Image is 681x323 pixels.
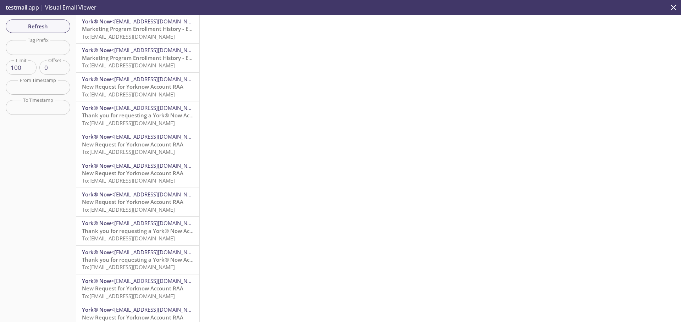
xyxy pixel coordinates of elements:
span: York® Now [82,104,111,111]
span: To: [EMAIL_ADDRESS][DOMAIN_NAME] [82,91,175,98]
span: Thank you for requesting a York® Now Account . RAC [82,112,219,119]
span: York® Now [82,249,111,256]
span: New Request for Yorknow Account RAA [82,83,183,90]
span: York® Now [82,46,111,54]
div: York® Now<[EMAIL_ADDRESS][DOMAIN_NAME]>New Request for Yorknow Account RAATo:[EMAIL_ADDRESS][DOMA... [76,73,199,101]
div: York® Now<[EMAIL_ADDRESS][DOMAIN_NAME]>New Request for Yorknow Account RAATo:[EMAIL_ADDRESS][DOMA... [76,130,199,158]
span: York® Now [82,133,111,140]
span: York® Now [82,306,111,313]
span: <[EMAIL_ADDRESS][DOMAIN_NAME]> [111,306,203,313]
div: York® Now<[EMAIL_ADDRESS][DOMAIN_NAME]>Thank you for requesting a York® Now Account . RACTo:[EMAI... [76,217,199,245]
span: To: [EMAIL_ADDRESS][DOMAIN_NAME] [82,119,175,127]
span: York® Now [82,191,111,198]
span: Thank you for requesting a York® Now Account . RAC [82,227,219,234]
span: <[EMAIL_ADDRESS][DOMAIN_NAME]> [111,133,203,140]
span: Refresh [11,22,65,31]
div: York® Now<[EMAIL_ADDRESS][DOMAIN_NAME]>New Request for Yorknow Account RAATo:[EMAIL_ADDRESS][DOMA... [76,159,199,188]
span: To: [EMAIL_ADDRESS][DOMAIN_NAME] [82,62,175,69]
span: New Request for Yorknow Account RAA [82,198,183,205]
span: Thank you for requesting a York® Now Account . RAC [82,256,219,263]
div: York® Now<[EMAIL_ADDRESS][DOMAIN_NAME]>Marketing Program Enrollment History - Error Notes ReportT... [76,44,199,72]
div: York® Now<[EMAIL_ADDRESS][DOMAIN_NAME]>Thank you for requesting a York® Now Account . RACTo:[EMAI... [76,246,199,274]
span: New Request for Yorknow Account RAA [82,141,183,148]
span: To: [EMAIL_ADDRESS][DOMAIN_NAME] [82,177,175,184]
span: To: [EMAIL_ADDRESS][DOMAIN_NAME] [82,293,175,300]
span: York® Now [82,277,111,284]
span: To: [EMAIL_ADDRESS][DOMAIN_NAME] [82,206,175,213]
span: Marketing Program Enrollment History - Error Notes Report [82,54,233,61]
div: York® Now<[EMAIL_ADDRESS][DOMAIN_NAME]>Thank you for requesting a York® Now Account . RACTo:[EMAI... [76,101,199,130]
span: To: [EMAIL_ADDRESS][DOMAIN_NAME] [82,263,175,271]
span: <[EMAIL_ADDRESS][DOMAIN_NAME]> [111,104,203,111]
span: <[EMAIL_ADDRESS][DOMAIN_NAME]> [111,18,203,25]
span: <[EMAIL_ADDRESS][DOMAIN_NAME]> [111,46,203,54]
span: To: [EMAIL_ADDRESS][DOMAIN_NAME] [82,33,175,40]
span: To: [EMAIL_ADDRESS][DOMAIN_NAME] [82,235,175,242]
div: York® Now<[EMAIL_ADDRESS][DOMAIN_NAME]>New Request for Yorknow Account RAATo:[EMAIL_ADDRESS][DOMA... [76,188,199,216]
span: <[EMAIL_ADDRESS][DOMAIN_NAME]> [111,162,203,169]
span: <[EMAIL_ADDRESS][DOMAIN_NAME]> [111,219,203,227]
span: York® Now [82,219,111,227]
span: To: [EMAIL_ADDRESS][DOMAIN_NAME] [82,148,175,155]
span: New Request for Yorknow Account RAA [82,314,183,321]
span: <[EMAIL_ADDRESS][DOMAIN_NAME]> [111,277,203,284]
span: New Request for Yorknow Account RAA [82,285,183,292]
span: New Request for Yorknow Account RAA [82,169,183,177]
span: <[EMAIL_ADDRESS][DOMAIN_NAME]> [111,249,203,256]
div: York® Now<[EMAIL_ADDRESS][DOMAIN_NAME]>New Request for Yorknow Account RAATo:[EMAIL_ADDRESS][DOMA... [76,274,199,303]
span: <[EMAIL_ADDRESS][DOMAIN_NAME]> [111,191,203,198]
span: <[EMAIL_ADDRESS][DOMAIN_NAME]> [111,76,203,83]
span: York® Now [82,162,111,169]
span: Marketing Program Enrollment History - Error Notes Report [82,25,233,32]
span: York® Now [82,76,111,83]
button: Refresh [6,20,70,33]
span: York® Now [82,18,111,25]
span: testmail [6,4,27,11]
div: York® Now<[EMAIL_ADDRESS][DOMAIN_NAME]>Marketing Program Enrollment History - Error Notes ReportT... [76,15,199,43]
